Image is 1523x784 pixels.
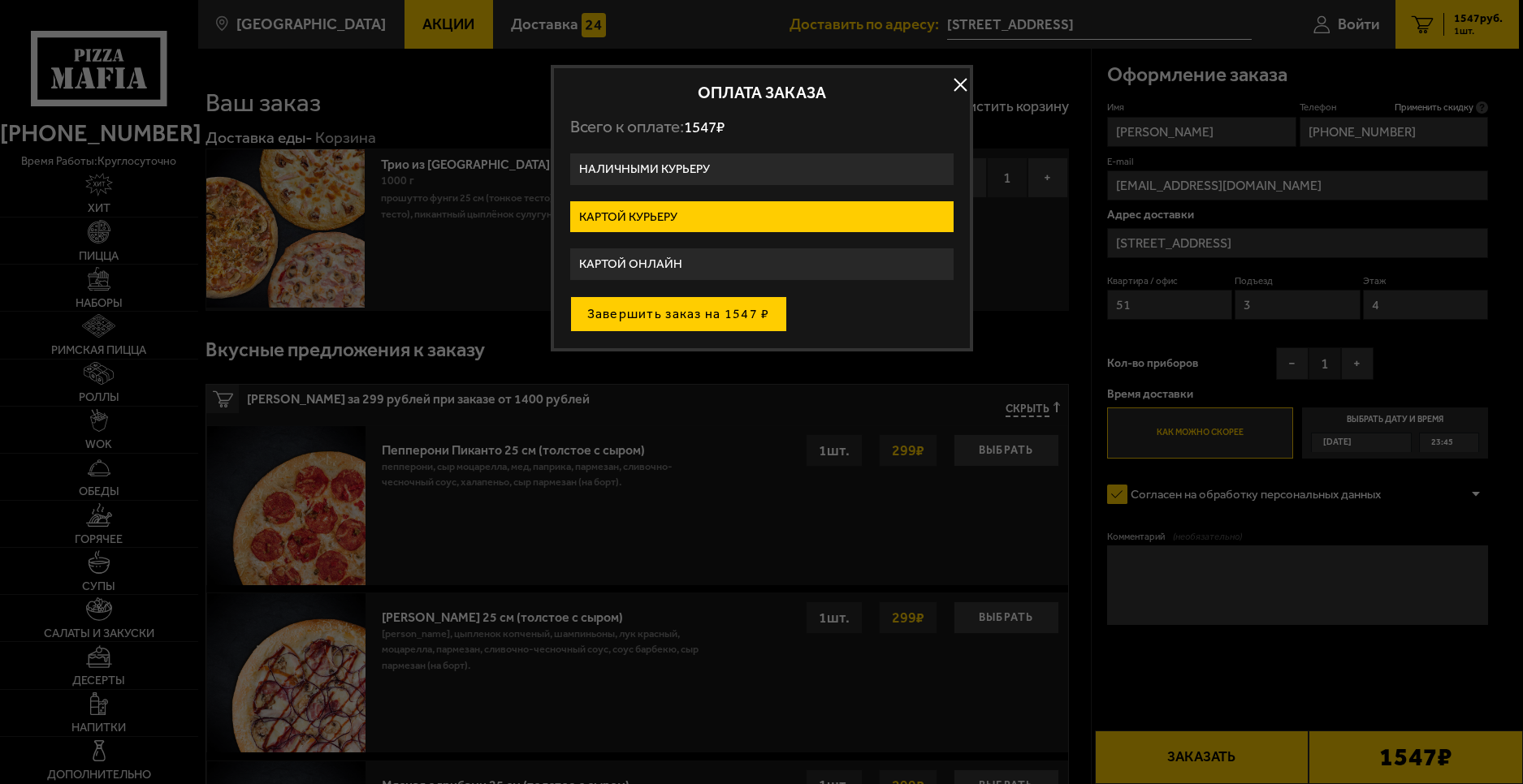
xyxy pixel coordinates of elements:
label: Картой онлайн [570,248,954,280]
h2: Оплата заказа [570,84,954,101]
label: Картой курьеру [570,201,954,233]
span: 1547 ₽ [684,118,725,136]
label: Наличными курьеру [570,153,954,185]
button: Завершить заказ на 1547 ₽ [570,296,787,332]
p: Всего к оплате: [570,117,954,137]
